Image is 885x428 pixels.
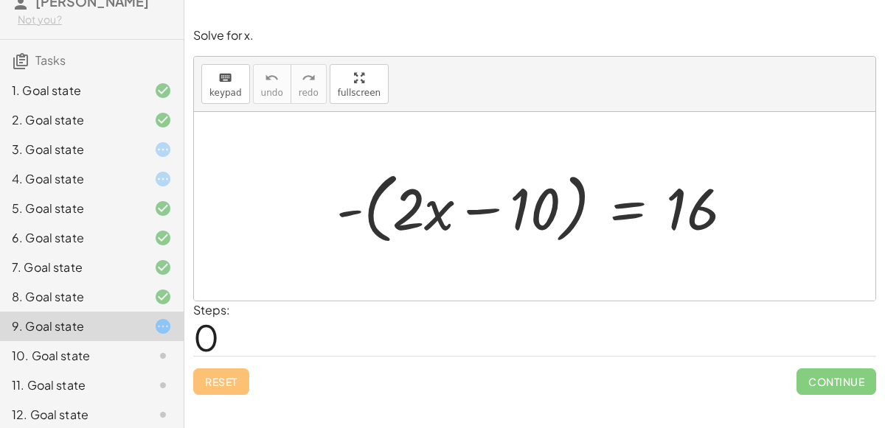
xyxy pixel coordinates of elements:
span: Tasks [35,52,66,68]
div: 2. Goal state [12,111,131,129]
div: 7. Goal state [12,259,131,276]
div: 5. Goal state [12,200,131,217]
i: redo [302,69,316,87]
label: Steps: [193,302,230,318]
div: 11. Goal state [12,376,131,394]
span: 0 [193,315,219,359]
div: 6. Goal state [12,229,131,247]
button: undoundo [253,64,291,104]
span: undo [261,88,283,98]
div: 4. Goal state [12,170,131,188]
i: Task finished and correct. [154,259,172,276]
p: Solve for x. [193,27,876,44]
div: Not you? [18,13,172,27]
button: fullscreen [330,64,389,104]
div: 10. Goal state [12,347,131,365]
i: Task finished and correct. [154,229,172,247]
span: redo [299,88,319,98]
i: Task finished and correct. [154,111,172,129]
i: Task not started. [154,376,172,394]
i: Task started. [154,318,172,335]
div: 12. Goal state [12,406,131,424]
i: Task finished and correct. [154,82,172,99]
i: Task started. [154,141,172,158]
span: fullscreen [338,88,381,98]
div: 9. Goal state [12,318,131,335]
button: keyboardkeypad [201,64,250,104]
div: 1. Goal state [12,82,131,99]
i: Task finished and correct. [154,200,172,217]
i: Task not started. [154,347,172,365]
div: 8. Goal state [12,288,131,306]
i: undo [265,69,279,87]
i: keyboard [218,69,232,87]
i: Task finished and correct. [154,288,172,306]
i: Task not started. [154,406,172,424]
i: Task started. [154,170,172,188]
button: redoredo [291,64,327,104]
span: keypad [209,88,242,98]
div: 3. Goal state [12,141,131,158]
